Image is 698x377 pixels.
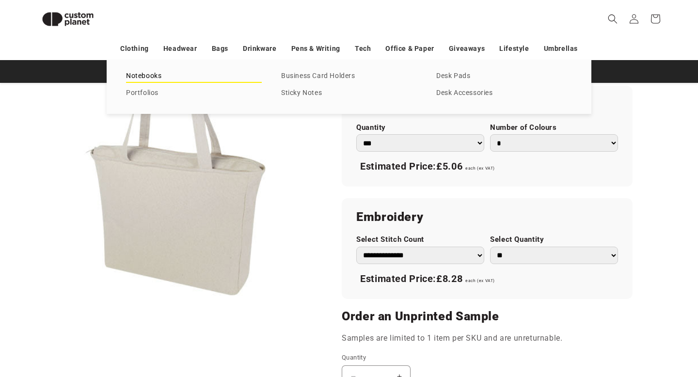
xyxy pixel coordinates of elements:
a: Desk Accessories [436,87,572,100]
a: Tech [355,40,371,57]
iframe: Chat Widget [532,272,698,377]
label: Select Stitch Count [356,235,484,244]
a: Office & Paper [385,40,434,57]
a: Notebooks [126,70,262,83]
label: Quantity [342,353,555,362]
a: Lifestyle [499,40,529,57]
a: Desk Pads [436,70,572,83]
a: Bags [212,40,228,57]
a: Sticky Notes [281,87,417,100]
a: Pens & Writing [291,40,340,57]
div: Estimated Price: [356,269,618,289]
a: Headwear [163,40,197,57]
span: £8.28 [436,273,462,284]
span: each (ex VAT) [465,166,495,171]
img: Custom Planet [34,4,102,34]
span: £5.06 [436,160,462,172]
div: Estimated Price: [356,157,618,177]
label: Quantity [356,123,484,132]
h2: Embroidery [356,209,618,225]
h2: Order an Unprinted Sample [342,309,633,324]
a: Drinkware [243,40,276,57]
media-gallery: Gallery Viewer [34,15,317,298]
a: Clothing [120,40,149,57]
a: Business Card Holders [281,70,417,83]
label: Number of Colours [490,123,618,132]
span: each (ex VAT) [465,278,495,283]
a: Portfolios [126,87,262,100]
a: Giveaways [449,40,485,57]
label: Select Quantity [490,235,618,244]
p: Samples are limited to 1 item per SKU and are unreturnable. [342,331,633,346]
summary: Search [602,8,623,30]
a: Umbrellas [544,40,578,57]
